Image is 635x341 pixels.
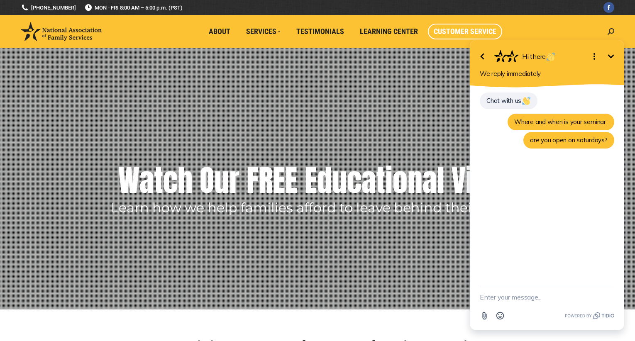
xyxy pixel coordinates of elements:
img: National Association of Family Services [21,22,102,41]
rs-layer: Learn how we help families afford to leave behind their legacy. [111,202,526,214]
iframe: Tidio Chat [459,31,635,341]
span: MON - FRI 8:00 AM – 5:00 p.m. (PST) [84,4,183,12]
a: Customer Service [428,24,502,39]
a: Testimonials [291,24,350,39]
a: Learning Center [354,24,424,39]
span: Customer Service [434,27,496,36]
span: About [209,27,230,36]
span: Services [246,27,281,36]
rs-layer: Watch Our FREE Educational Video [118,160,518,201]
span: Learning Center [360,27,418,36]
a: About [203,24,236,39]
a: [PHONE_NUMBER] [21,4,76,12]
span: Testimonials [296,27,344,36]
a: Facebook page opens in new window [603,2,614,13]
